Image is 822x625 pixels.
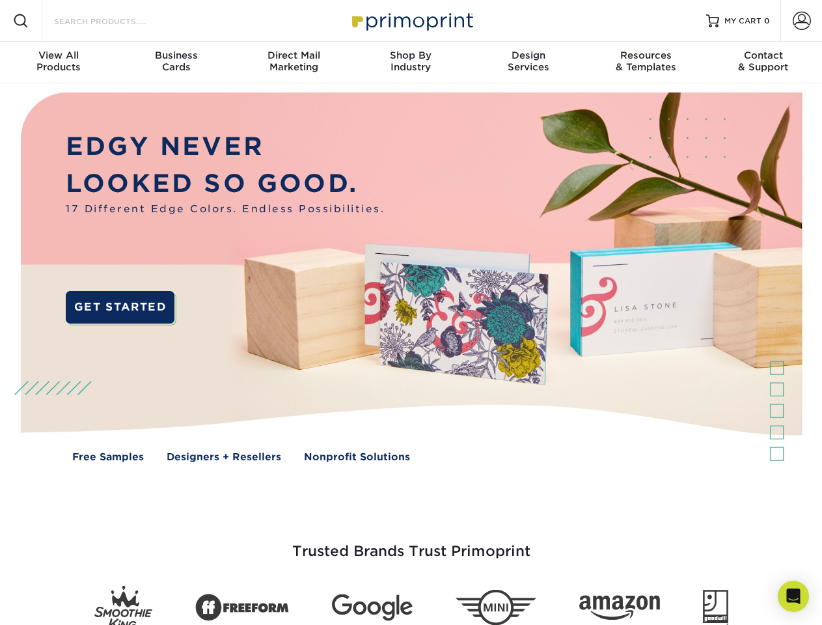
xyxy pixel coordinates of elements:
span: Resources [587,49,704,61]
a: Contact& Support [705,42,822,83]
img: Amazon [579,596,660,620]
div: Services [470,49,587,73]
span: Design [470,49,587,61]
img: Primoprint [346,7,476,35]
span: Contact [705,49,822,61]
div: Industry [352,49,469,73]
img: Google [332,594,413,621]
p: EDGY NEVER [66,128,385,165]
div: Open Intercom Messenger [778,581,809,612]
a: Designers + Resellers [167,450,281,465]
input: SEARCH PRODUCTS..... [53,13,180,29]
span: Shop By [352,49,469,61]
div: & Templates [587,49,704,73]
span: MY CART [724,16,761,27]
a: GET STARTED [66,291,174,324]
div: Cards [117,49,234,73]
a: Nonprofit Solutions [304,450,410,465]
div: Marketing [235,49,352,73]
span: Direct Mail [235,49,352,61]
p: LOOKED SO GOOD. [66,165,385,202]
span: 0 [764,16,770,25]
a: BusinessCards [117,42,234,83]
a: Shop ByIndustry [352,42,469,83]
h3: Trusted Brands Trust Primoprint [31,512,792,576]
a: DesignServices [470,42,587,83]
iframe: Google Customer Reviews [3,585,111,620]
a: Resources& Templates [587,42,704,83]
img: Goodwill [703,590,728,625]
span: 17 Different Edge Colors. Endless Possibilities. [66,202,385,217]
a: Direct MailMarketing [235,42,352,83]
a: Free Samples [72,450,144,465]
span: Business [117,49,234,61]
div: & Support [705,49,822,73]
